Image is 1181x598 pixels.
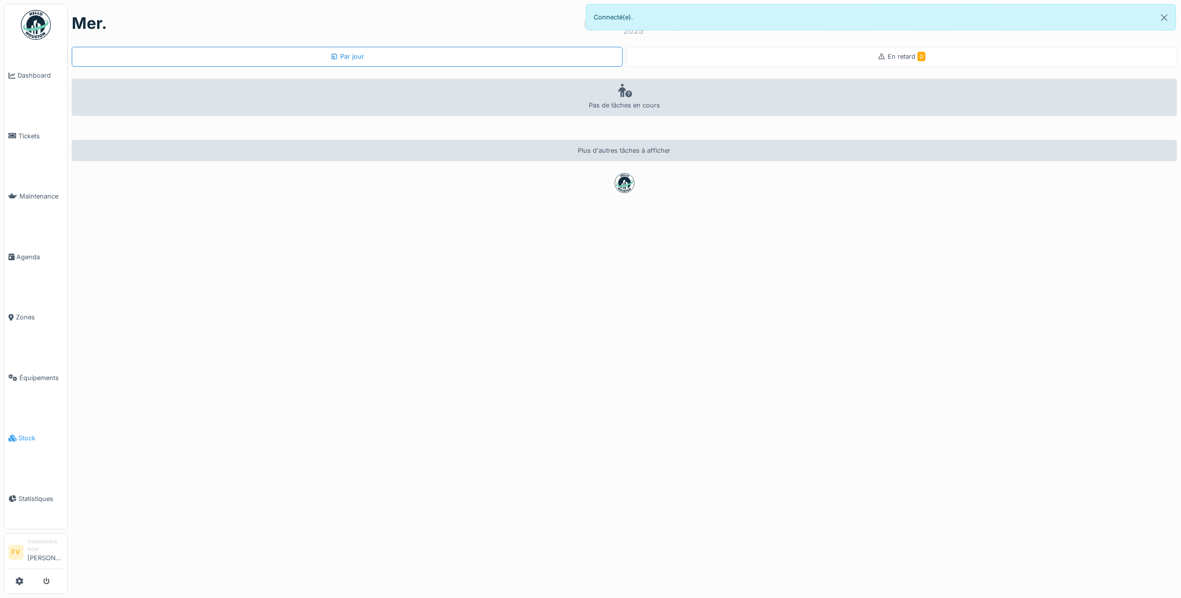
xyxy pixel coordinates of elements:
[8,545,23,560] li: FV
[4,469,67,529] a: Statistiques
[1153,4,1176,31] button: Close
[4,166,67,227] a: Maintenance
[18,494,63,503] span: Statistiques
[4,287,67,348] a: Zones
[586,4,1177,30] div: Connecté(e).
[4,45,67,106] a: Dashboard
[888,53,925,60] span: En retard
[8,538,63,569] a: FV Gestionnaire local[PERSON_NAME]
[16,252,63,262] span: Agenda
[18,433,63,443] span: Stock
[4,227,67,288] a: Agenda
[918,52,925,61] span: 0
[72,79,1177,116] div: Pas de tâches en cours
[624,25,644,37] div: 2025
[615,173,635,193] img: badge-BVDL4wpA.svg
[17,71,63,80] span: Dashboard
[4,106,67,167] a: Tickets
[72,14,107,33] h1: mer.
[19,373,63,383] span: Équipements
[27,538,63,567] li: [PERSON_NAME]
[21,10,51,40] img: Badge_color-CXgf-gQk.svg
[19,192,63,201] span: Maintenance
[4,348,67,408] a: Équipements
[27,538,63,553] div: Gestionnaire local
[16,312,63,322] span: Zones
[72,140,1177,161] div: Plus d'autres tâches à afficher
[4,408,67,469] a: Stock
[330,52,364,61] div: Par jour
[18,131,63,141] span: Tickets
